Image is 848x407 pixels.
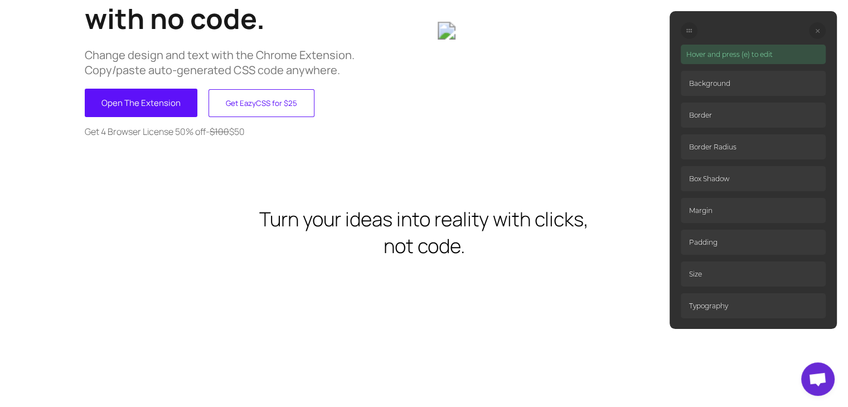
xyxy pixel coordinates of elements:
a: Chat abierto [801,362,835,396]
button: Open The Extension [85,89,197,117]
h2: Turn your ideas into reality with clicks, not code. [254,206,593,259]
img: 6b047dab-316a-43c3-9607-f359b430237e_aasl3q.gif [438,22,763,40]
button: Get EazyCSS for $25 [209,89,314,117]
strike: $100 [210,125,229,138]
p: - $50 [85,125,424,138]
span: Get 4 Browser License 50% off [85,125,206,138]
p: Change design and text with the Chrome Extension. Copy/paste auto-generated CSS code anywhere. [85,47,424,77]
